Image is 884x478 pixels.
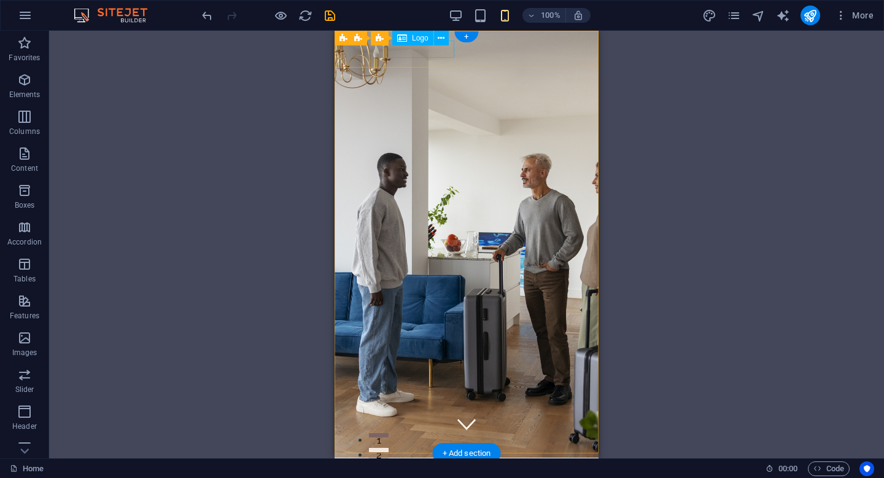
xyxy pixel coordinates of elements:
a: Click to cancel selection. Double-click to open Pages [10,461,44,476]
button: 100% [522,8,566,23]
button: save [322,8,337,23]
div: + [454,31,478,42]
p: Favorites [9,53,40,63]
button: design [702,8,717,23]
i: On resize automatically adjust zoom level to fit chosen device. [573,10,584,21]
p: Content [11,163,38,173]
h6: Session time [766,461,798,476]
button: pages [727,8,742,23]
p: Tables [14,274,36,284]
span: 00 00 [778,461,797,476]
p: Slider [15,385,34,394]
p: Images [12,348,37,358]
p: Elements [9,90,41,100]
button: publish [801,6,820,25]
button: text_generator [776,8,791,23]
span: : [787,464,789,473]
button: Usercentrics [859,461,874,476]
h6: 100% [541,8,560,23]
p: Features [10,311,39,321]
i: Design (Ctrl+Alt+Y) [702,9,716,23]
i: AI Writer [776,9,790,23]
button: 1 [34,402,54,407]
img: Editor Logo [71,8,163,23]
span: Code [813,461,844,476]
p: Header [12,421,37,431]
p: Accordion [7,237,42,247]
div: + Add section [433,443,501,464]
i: Pages (Ctrl+Alt+S) [727,9,741,23]
button: More [830,6,878,25]
button: reload [298,8,312,23]
i: Undo: Delete elements (Ctrl+Z) [200,9,214,23]
p: Columns [9,127,40,136]
i: Reload page [298,9,312,23]
button: undo [200,8,214,23]
button: Code [808,461,850,476]
span: More [835,9,874,22]
button: 2 [34,417,54,421]
i: Navigator [751,9,766,23]
i: Publish [803,9,817,23]
span: Logo [412,34,428,42]
i: Save (Ctrl+S) [323,9,337,23]
button: navigator [751,8,766,23]
p: Boxes [15,200,35,210]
